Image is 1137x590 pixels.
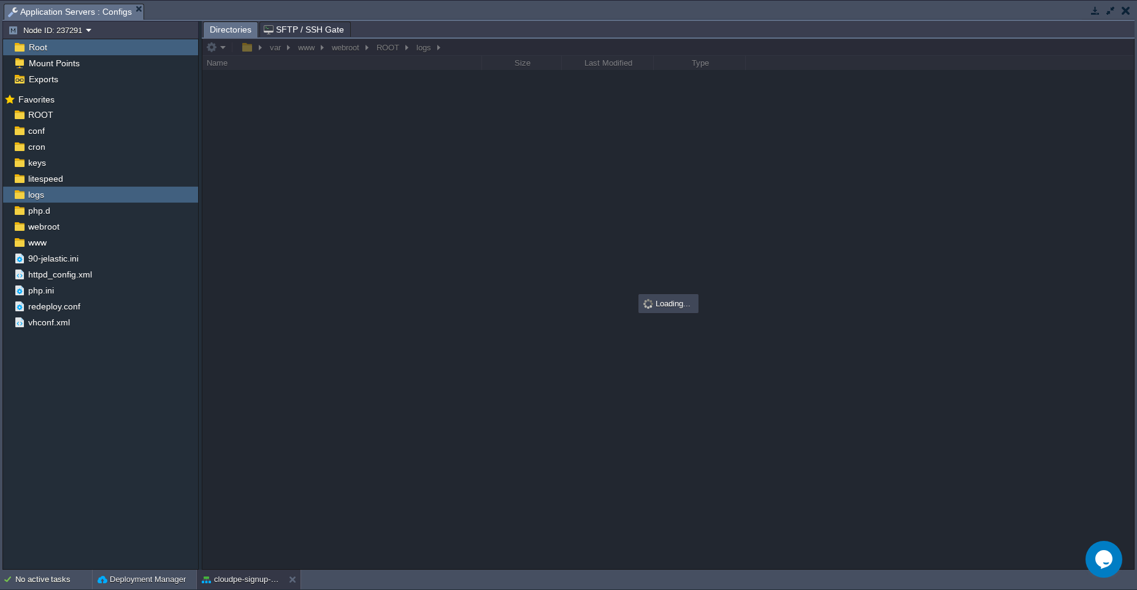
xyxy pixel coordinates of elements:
[16,94,56,105] span: Favorites
[26,141,47,152] a: cron
[26,317,72,328] a: vhconf.xml
[26,189,46,200] a: logs
[202,573,279,586] button: cloudpe-signup-prod
[26,125,47,136] a: conf
[15,570,92,589] div: No active tasks
[26,157,48,168] a: keys
[8,25,86,36] button: Node ID: 237291
[26,109,55,120] a: ROOT
[26,301,82,312] a: redeploy.conf
[26,221,61,232] a: webroot
[26,173,65,184] a: litespeed
[640,295,697,312] div: Loading...
[26,285,56,296] a: php.ini
[98,573,186,586] button: Deployment Manager
[8,4,132,20] span: Application Servers : Configs
[16,95,56,104] a: Favorites
[1085,541,1125,578] iframe: chat widget
[264,22,344,37] span: SFTP / SSH Gate
[26,205,52,216] a: php.d
[26,269,94,280] a: httpd_config.xml
[26,58,82,69] a: Mount Points
[26,42,49,53] a: Root
[210,22,251,37] span: Directories
[26,237,48,248] a: www
[26,253,80,264] a: 90-jelastic.ini
[26,74,60,85] a: Exports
